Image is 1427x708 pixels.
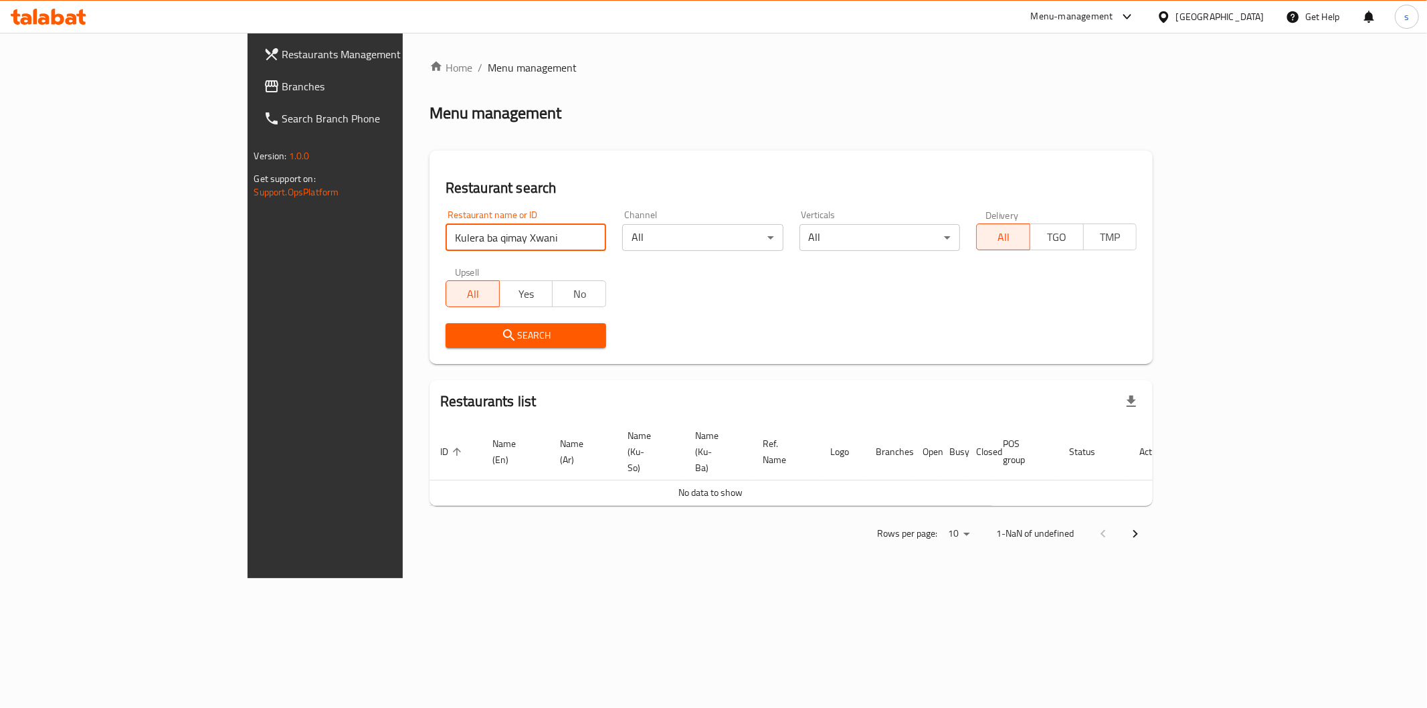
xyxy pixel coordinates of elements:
table: enhanced table [430,424,1175,506]
span: Search [456,327,595,344]
span: TMP [1089,228,1132,247]
div: All [799,224,960,251]
span: POS group [1003,436,1042,468]
span: Restaurants Management [282,46,475,62]
div: Export file [1115,385,1147,418]
span: Search Branch Phone [282,110,475,126]
a: Branches [253,70,486,102]
p: 1-NaN of undefined [996,525,1074,542]
span: Name (En) [492,436,533,468]
span: 1.0.0 [289,147,310,165]
span: No [558,284,601,304]
button: TMP [1083,224,1137,250]
button: All [446,280,500,307]
span: Yes [505,284,548,304]
span: ID [440,444,466,460]
span: TGO [1036,228,1078,247]
label: Upsell [455,267,480,276]
span: Name (Ar) [560,436,601,468]
span: No data to show [678,484,743,501]
span: Ref. Name [763,436,803,468]
th: Busy [939,424,965,480]
span: s [1404,9,1409,24]
button: Search [446,323,606,348]
span: All [982,228,1025,247]
span: Status [1069,444,1113,460]
button: All [976,224,1030,250]
h2: Menu management [430,102,561,124]
button: Next page [1119,518,1151,550]
a: Support.OpsPlatform [254,183,339,201]
span: All [452,284,494,304]
th: Closed [965,424,992,480]
span: Name (Ku-So) [628,428,668,476]
nav: breadcrumb [430,60,1153,76]
h2: Restaurant search [446,178,1137,198]
th: Action [1129,424,1175,480]
a: Restaurants Management [253,38,486,70]
th: Open [912,424,939,480]
th: Branches [865,424,912,480]
span: Menu management [488,60,577,76]
div: Menu-management [1031,9,1113,25]
label: Delivery [985,210,1019,219]
div: All [622,224,783,251]
input: Search for restaurant name or ID.. [446,224,606,251]
button: No [552,280,606,307]
button: TGO [1030,224,1084,250]
a: Search Branch Phone [253,102,486,135]
p: Rows per page: [877,525,937,542]
span: Branches [282,78,475,94]
button: Yes [499,280,553,307]
span: Get support on: [254,170,316,187]
span: Version: [254,147,287,165]
th: Logo [820,424,865,480]
span: Name (Ku-Ba) [695,428,736,476]
h2: Restaurants list [440,391,536,412]
div: [GEOGRAPHIC_DATA] [1176,9,1264,24]
div: Rows per page: [943,524,975,544]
